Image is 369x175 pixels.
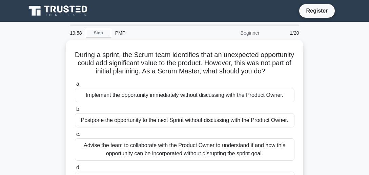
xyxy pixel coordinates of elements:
div: Postpone the opportunity to the next Sprint without discussing with the Product Owner. [75,113,294,127]
span: b. [76,106,81,112]
div: 1/20 [264,26,303,40]
div: PMP [111,26,204,40]
div: Beginner [204,26,264,40]
div: Implement the opportunity immediately without discussing with the Product Owner. [75,88,294,102]
div: 19:58 [66,26,86,40]
div: Advise the team to collaborate with the Product Owner to understand if and how this opportunity c... [75,138,294,161]
span: d. [76,164,81,170]
a: Stop [86,29,111,37]
span: c. [76,131,80,137]
a: Register [302,6,332,15]
span: a. [76,81,81,87]
h5: During a sprint, the Scrum team identifies that an unexpected opportunity could add significant v... [74,51,295,76]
